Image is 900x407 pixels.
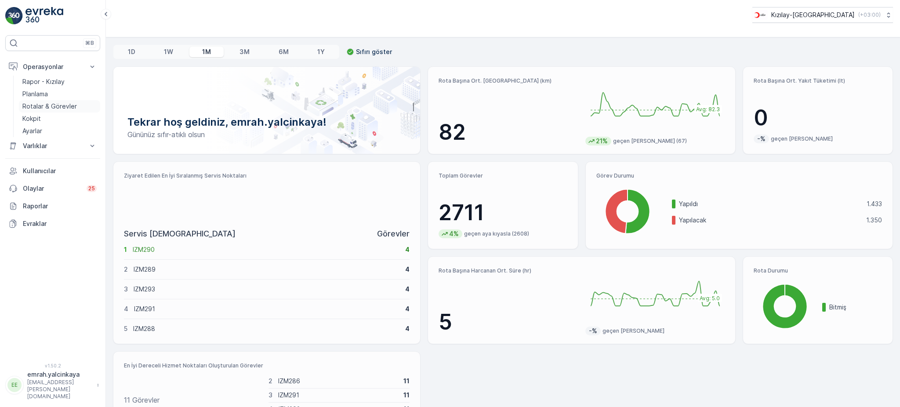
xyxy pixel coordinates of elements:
[377,228,410,240] p: Görevler
[133,245,399,254] p: IZM290
[124,228,236,240] p: Servis [DEMOGRAPHIC_DATA]
[134,285,399,294] p: IZM293
[752,7,893,23] button: Kızılay-[GEOGRAPHIC_DATA](+03:00)
[202,47,211,56] p: 1M
[23,184,81,193] p: Olaylar
[27,370,92,379] p: emrah.yalcinkaya
[405,265,410,274] p: 4
[124,245,127,254] p: 1
[771,11,855,19] p: Kızılay-[GEOGRAPHIC_DATA]
[405,305,410,313] p: 4
[752,10,768,20] img: k%C4%B1z%C4%B1lay_jywRncg.png
[439,309,578,335] p: 5
[448,229,460,238] p: 4%
[22,114,41,123] p: Kokpit
[22,102,77,111] p: Rotalar & Görevler
[588,327,598,335] p: -%
[269,391,272,400] p: 3
[5,197,100,215] a: Raporlar
[19,125,100,137] a: Ayarlar
[127,115,406,129] p: Tekrar hoş geldiniz, emrah.yalcinkaya!
[596,172,882,179] p: Görev Durumu
[19,113,100,125] a: Kokpit
[23,167,97,175] p: Kullanıcılar
[279,47,289,56] p: 6M
[5,215,100,233] a: Evraklar
[439,77,578,84] p: Rota Başına Ort. [GEOGRAPHIC_DATA] (km)
[269,377,272,385] p: 2
[23,62,83,71] p: Operasyonlar
[22,127,42,135] p: Ayarlar
[124,305,128,313] p: 4
[405,285,410,294] p: 4
[595,137,609,145] p: 21%
[5,137,100,155] button: Varlıklar
[164,47,173,56] p: 1W
[866,216,882,225] p: 1.350
[127,129,406,140] p: Gününüz sıfır-atıklı olsun
[439,267,578,274] p: Rota Başına Harcanan Ort. Süre (hr)
[240,47,250,56] p: 3M
[5,180,100,197] a: Olaylar25
[19,100,100,113] a: Rotalar & Görevler
[7,378,22,392] div: EE
[356,47,392,56] p: Sıfırı göster
[22,77,65,86] p: Rapor - Kızılay
[85,40,94,47] p: ⌘B
[22,90,48,98] p: Planlama
[25,7,63,25] img: logo_light-DOdMpM7g.png
[23,142,83,150] p: Varlıklar
[5,370,100,400] button: EEemrah.yalcinkaya[EMAIL_ADDRESS][PERSON_NAME][DOMAIN_NAME]
[858,11,881,18] p: ( +03:00 )
[679,200,861,208] p: Yapıldı
[317,47,325,56] p: 1Y
[88,185,95,192] p: 25
[613,138,687,145] p: geçen [PERSON_NAME] (67)
[754,77,882,84] p: Rota Başına Ort. Yakıt Tüketimi (lt)
[5,162,100,180] a: Kullanıcılar
[756,134,766,143] p: -%
[867,200,882,208] p: 1.433
[124,395,160,405] p: 11 Görevler
[27,379,92,400] p: [EMAIL_ADDRESS][PERSON_NAME][DOMAIN_NAME]
[754,105,882,131] p: 0
[134,265,399,274] p: IZM289
[5,363,100,368] span: v 1.50.2
[128,47,135,56] p: 1D
[5,58,100,76] button: Operasyonlar
[124,172,410,179] p: Ziyaret Edilen En İyi Sıralanmış Servis Noktaları
[133,324,399,333] p: IZM288
[439,119,578,145] p: 82
[134,305,399,313] p: IZM291
[754,267,882,274] p: Rota Durumu
[124,324,127,333] p: 5
[278,377,398,385] p: IZM286
[23,202,97,211] p: Raporlar
[679,216,860,225] p: Yapılacak
[405,324,410,333] p: 4
[124,285,128,294] p: 3
[278,391,398,400] p: IZM291
[19,76,100,88] a: Rapor - Kızılay
[23,219,97,228] p: Evraklar
[602,327,664,334] p: geçen [PERSON_NAME]
[5,7,23,25] img: logo
[19,88,100,100] a: Planlama
[403,391,410,400] p: 11
[403,377,410,385] p: 11
[771,135,833,142] p: geçen [PERSON_NAME]
[439,172,567,179] p: Toplam Görevler
[124,362,410,369] p: En İyi Dereceli Hizmet Noktaları Oluşturulan Görevler
[829,303,882,312] p: Bitmiş
[405,245,410,254] p: 4
[464,230,529,237] p: geçen aya kıyasla (2608)
[439,200,567,226] p: 2711
[124,265,128,274] p: 2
